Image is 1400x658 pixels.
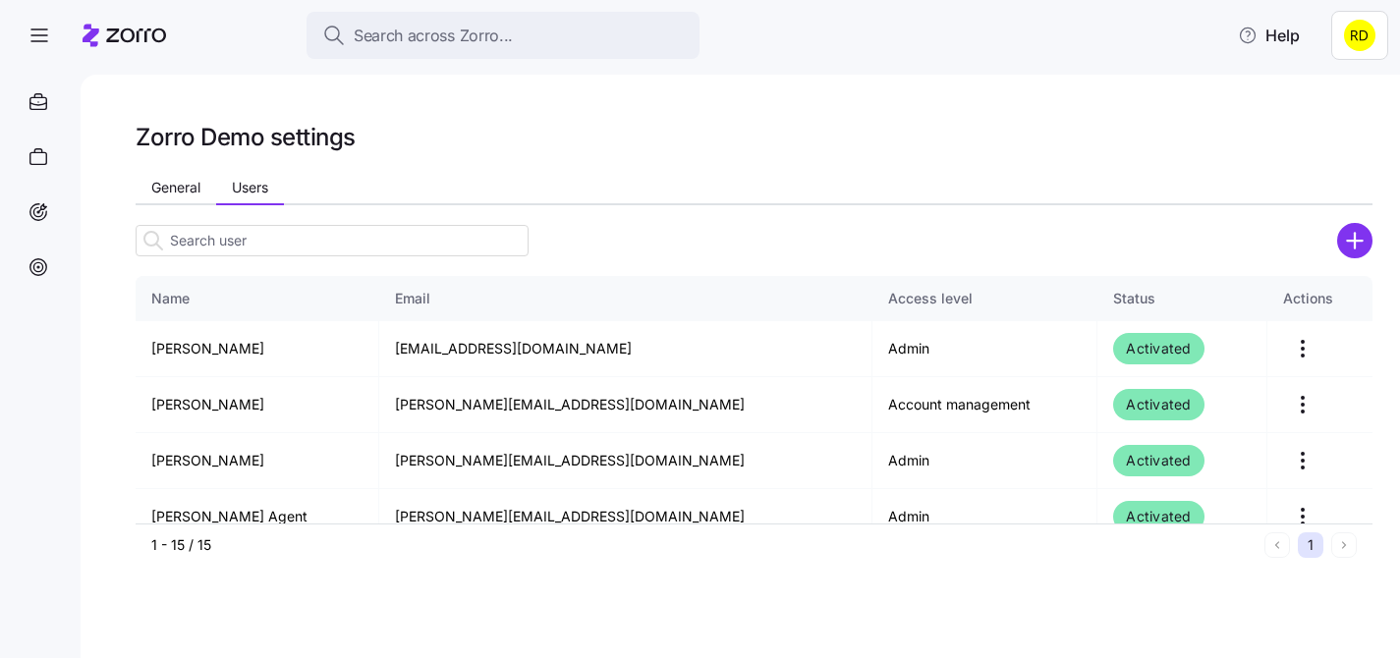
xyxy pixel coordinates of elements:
[151,181,200,194] span: General
[888,288,1082,309] div: Access level
[136,489,379,545] td: [PERSON_NAME] Agent
[232,181,268,194] span: Users
[1283,288,1357,309] div: Actions
[354,24,513,48] span: Search across Zorro...
[136,122,356,152] h1: Zorro Demo settings
[872,489,1098,545] td: Admin
[1126,505,1191,528] span: Activated
[379,433,872,489] td: [PERSON_NAME][EMAIL_ADDRESS][DOMAIN_NAME]
[1344,20,1375,51] img: 400900e14810b1d0aec03a03c9453833
[136,225,529,256] input: Search user
[1264,532,1290,558] button: Previous page
[1126,393,1191,416] span: Activated
[872,377,1098,433] td: Account management
[1331,532,1357,558] button: Next page
[395,288,856,309] div: Email
[136,433,379,489] td: [PERSON_NAME]
[872,433,1098,489] td: Admin
[136,377,379,433] td: [PERSON_NAME]
[151,535,1257,555] div: 1 - 15 / 15
[379,321,872,377] td: [EMAIL_ADDRESS][DOMAIN_NAME]
[1238,24,1300,47] span: Help
[151,288,363,309] div: Name
[379,489,872,545] td: [PERSON_NAME][EMAIL_ADDRESS][DOMAIN_NAME]
[1298,532,1323,558] button: 1
[379,377,872,433] td: [PERSON_NAME][EMAIL_ADDRESS][DOMAIN_NAME]
[307,12,700,59] button: Search across Zorro...
[1222,16,1316,55] button: Help
[1126,337,1191,360] span: Activated
[136,321,379,377] td: [PERSON_NAME]
[1126,449,1191,472] span: Activated
[872,321,1098,377] td: Admin
[1337,223,1372,258] svg: add icon
[1113,288,1251,309] div: Status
